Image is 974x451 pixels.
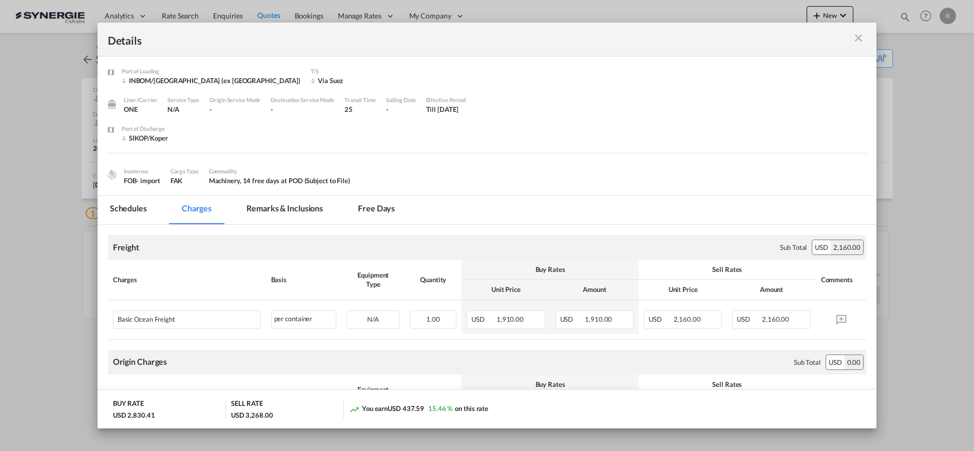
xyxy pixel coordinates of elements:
div: 2,160.00 [831,240,863,254]
div: Buy Rates [467,380,634,389]
md-icon: icon-trending-up [349,404,359,415]
md-dialog: Port of Loading ... [98,23,877,428]
img: cargo.png [106,169,118,180]
div: USD [826,355,845,369]
div: - [209,105,260,114]
div: Details [108,33,791,46]
md-pagination-wrapper: Use the left and right arrow keys to navigate between tabs [98,196,418,224]
div: - [271,105,334,114]
span: 2,160.00 [762,315,789,323]
span: 14 free days at POD (Subject to File) [243,177,350,185]
div: You earn on this rate [349,404,488,415]
div: Freight [113,242,139,253]
div: INBOM/Mumbai (ex Bombay) [122,76,300,85]
th: Unit Price [462,280,550,300]
span: , [240,177,241,185]
div: Sailing Date [386,95,416,105]
div: SIKOP/Koper [122,133,204,143]
md-tab-item: Free days [346,196,407,224]
div: Effective Period [426,95,466,105]
div: ONE [124,105,158,114]
div: Origin Service Mode [209,95,260,105]
div: T/S [311,67,393,76]
div: Equipment Type [347,270,399,289]
div: BUY RATE [113,399,144,410]
div: Cargo Type [170,167,199,176]
span: USD [648,315,672,323]
div: Destination Service Mode [271,95,334,105]
th: Unit Price [639,280,727,300]
div: Commodity [209,167,350,176]
span: 15.46 % [428,404,452,413]
div: USD 2,830.41 [113,410,155,420]
span: USD [737,315,760,323]
th: Comments [816,375,867,415]
div: Sell Rates [644,380,811,389]
md-tab-item: Remarks & Inclusions [234,196,335,224]
div: Port of Discharge [122,124,204,133]
md-tab-item: Schedules [98,196,159,224]
div: SELL RATE [231,399,263,410]
div: Port of Loading [122,67,300,76]
div: Buy Rates [467,265,634,274]
div: Sell Rates [644,265,811,274]
div: Service Type [167,95,199,105]
div: Liner/Carrier [124,95,158,105]
div: Equipment Type [347,385,399,403]
md-icon: icon-close m-3 fg-AAA8AD cursor [852,32,865,44]
div: Via Suez [311,76,393,85]
div: Charges [113,275,261,284]
span: 1,910.00 [585,315,612,323]
div: Transit Time [345,95,376,105]
span: 2,160.00 [674,315,701,323]
div: - import [136,176,160,185]
div: Till 14 Aug 2025 [426,105,459,114]
div: Sub Total [794,358,820,367]
span: USD [560,315,584,323]
span: USD 437.59 [388,404,424,413]
div: FAK [170,176,199,185]
th: Amount [550,280,639,300]
div: Incoterms [124,167,160,176]
div: Basis [271,275,337,284]
div: FOB [124,176,160,185]
md-tab-item: Charges [169,196,224,224]
div: 0.00 [845,355,864,369]
span: Machinery [209,177,243,185]
span: 1.00 [427,315,441,323]
div: - [386,105,416,114]
span: 1,910.00 [496,315,524,323]
div: Quantity [410,275,456,284]
span: USD [471,315,495,323]
th: Comments [816,260,867,300]
div: Basic Ocean Freight [118,311,221,323]
div: Origin Charges [113,356,167,367]
div: Sub Total [780,243,807,252]
th: Amount [727,280,815,300]
span: N/A [167,105,179,113]
div: USD 3,268.00 [231,410,273,420]
div: 25 [345,105,376,114]
span: N/A [367,315,379,323]
div: per container [271,310,337,329]
div: USD [812,240,831,254]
